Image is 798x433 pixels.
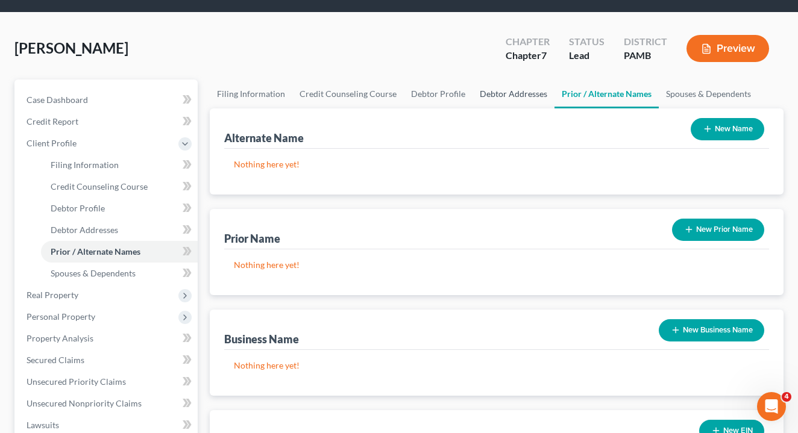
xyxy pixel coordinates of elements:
span: Credit Report [27,116,78,126]
button: New Business Name [659,319,764,341]
span: Spouses & Dependents [51,268,136,278]
span: Personal Property [27,311,95,322]
iframe: Intercom live chat [757,392,786,421]
span: Unsecured Priority Claims [27,376,126,387]
a: Case Dashboard [17,89,198,111]
span: Real Property [27,290,78,300]
a: Secured Claims [17,349,198,371]
a: Debtor Profile [404,79,473,108]
button: New Prior Name [672,219,764,241]
div: Lead [569,49,605,63]
button: Preview [686,35,769,62]
p: Nothing here yet! [234,259,759,271]
a: Debtor Addresses [473,79,555,108]
a: Prior / Alternate Names [555,79,659,108]
span: Secured Claims [27,355,84,365]
span: Prior / Alternate Names [51,246,140,257]
a: Property Analysis [17,328,198,349]
a: Prior / Alternate Names [41,241,198,263]
p: Nothing here yet! [234,360,759,372]
a: Debtor Addresses [41,219,198,241]
a: Spouses & Dependents [41,263,198,284]
div: PAMB [624,49,667,63]
span: Case Dashboard [27,95,88,105]
span: Lawsuits [27,420,59,430]
span: 4 [782,392,791,402]
a: Credit Report [17,111,198,132]
div: Chapter [506,35,550,49]
a: Spouses & Dependents [659,79,758,108]
button: New Name [691,118,764,140]
a: Unsecured Nonpriority Claims [17,393,198,414]
div: Prior Name [224,231,280,246]
div: Chapter [506,49,550,63]
div: Status [569,35,605,49]
a: Debtor Profile [41,198,198,219]
span: Credit Counseling Course [51,181,148,192]
span: Property Analysis [27,333,93,343]
span: Client Profile [27,138,77,148]
span: [PERSON_NAME] [14,39,128,57]
div: Business Name [224,332,299,346]
div: District [624,35,667,49]
span: 7 [541,49,547,61]
span: Filing Information [51,160,119,170]
a: Filing Information [210,79,292,108]
a: Filing Information [41,154,198,176]
a: Unsecured Priority Claims [17,371,198,393]
a: Credit Counseling Course [292,79,404,108]
span: Debtor Addresses [51,225,118,235]
div: Alternate Name [224,131,304,145]
span: Debtor Profile [51,203,105,213]
p: Nothing here yet! [234,158,759,170]
a: Credit Counseling Course [41,176,198,198]
span: Unsecured Nonpriority Claims [27,398,142,408]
